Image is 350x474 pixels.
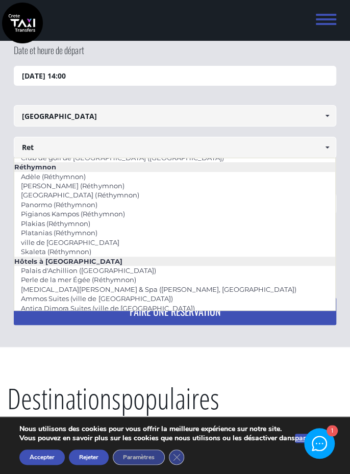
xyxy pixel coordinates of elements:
input: Sélectionnez le lieu de ramassage [14,105,336,127]
font: [GEOGRAPHIC_DATA] (Réthymnon) [21,191,139,199]
font: Pigianos Kampos (Réthymnon) [21,210,124,218]
font: Nous utilisons des cookies pour vous offrir la meilleure expérience sur notre site. [19,424,282,434]
font: Club de golf de [GEOGRAPHIC_DATA] ([GEOGRAPHIC_DATA]) [21,154,223,162]
font: Perle de la mer Égée (Réthymnon) [21,276,136,284]
font: populaires [121,379,219,417]
font: 1 [331,428,333,435]
font: Réthymnon [14,163,56,171]
font: ville de [GEOGRAPHIC_DATA] [21,238,119,246]
button: Fermer la bannière des cookies RGPD [169,450,184,465]
a: Afficher tous les éléments [318,137,335,158]
font: Hôtels à [GEOGRAPHIC_DATA] [14,257,122,265]
font: Panormo (Réthymnon) [21,201,97,209]
font: Date et heure de départ [14,43,84,57]
font: Adèle (Réthymnon) [21,172,86,181]
button: paramètres [295,434,332,443]
img: Transferts en taxi en Crète | Services de transfert en taxi sécurisés depuis les aéroports d'Héra... [2,3,43,43]
a: Transferts en taxi en Crète | Services de transfert en taxi sécurisés depuis les aéroports d'Héra... [2,16,43,27]
font: Rejeter [79,453,98,461]
font: Skaleta (Réthymnon) [21,247,91,256]
font: Antica Dimora Suites (ville de [GEOGRAPHIC_DATA]) [21,304,194,312]
font: Paramètres [123,453,155,461]
font: Ammos Suites (ville de [GEOGRAPHIC_DATA]) [21,294,172,303]
a: Afficher tous les éléments [318,105,335,127]
font: Plakias (Réthymnon) [21,219,90,228]
font: Accepter [30,453,55,461]
button: FAIRE UNE RÉSERVATION [14,297,336,325]
button: Accepter [19,450,65,465]
input: Sélectionnez le lieu de dépôt [14,137,336,158]
font: [MEDICAL_DATA][PERSON_NAME] & Spa ([PERSON_NAME], [GEOGRAPHIC_DATA]) [21,285,296,293]
font: [PERSON_NAME] (Réthymnon) [21,182,124,190]
font: paramètres [295,433,332,443]
font: Destinations [7,379,121,417]
button: Paramètres [113,450,165,465]
font: Platanias (Réthymnon) [21,229,97,237]
button: Rejeter [69,450,109,465]
font: FAIRE UNE RÉSERVATION [129,304,220,319]
font: Vous pouvez en savoir plus sur les cookies que nous utilisons ou les désactiver dans [19,433,295,443]
font: Palais d'Achillion ([GEOGRAPHIC_DATA]) [21,266,156,275]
